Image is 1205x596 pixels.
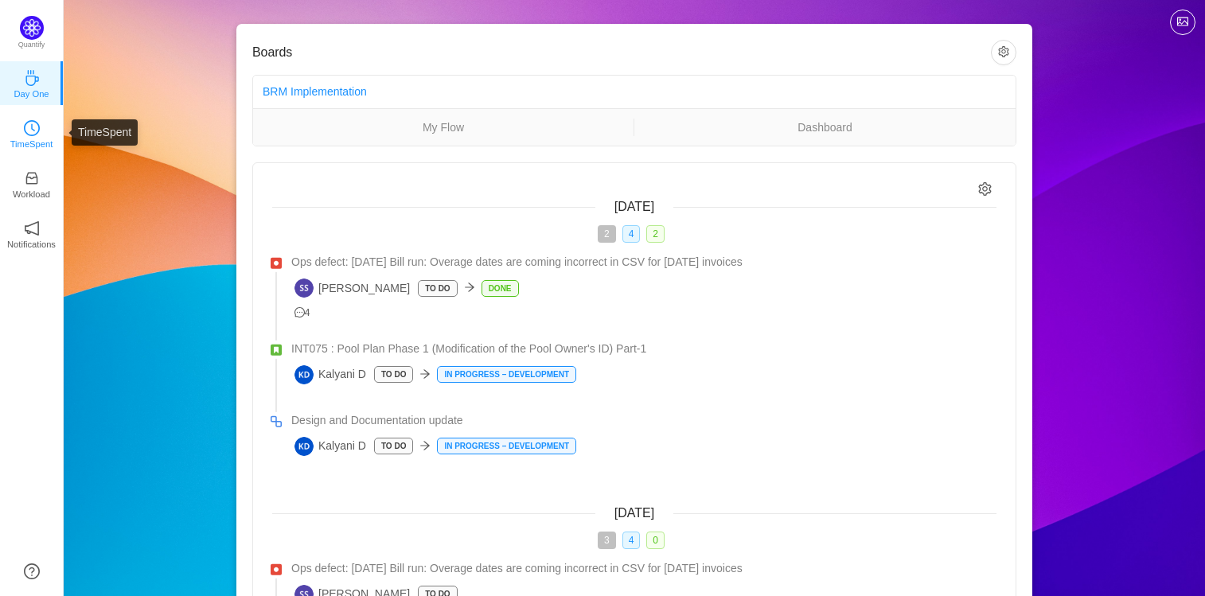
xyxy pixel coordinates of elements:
[294,437,366,456] span: Kalyani D
[294,365,366,384] span: Kalyani D
[614,200,654,213] span: [DATE]
[18,40,45,51] p: Quantify
[419,281,456,296] p: To Do
[24,75,40,91] a: icon: coffeeDay One
[646,225,665,243] span: 2
[1170,10,1195,35] button: icon: picture
[598,532,616,549] span: 3
[375,438,412,454] p: To Do
[294,307,305,317] i: icon: message
[438,367,575,382] p: In Progress – Development
[24,70,40,86] i: icon: coffee
[10,137,53,151] p: TimeSpent
[24,125,40,141] a: icon: clock-circleTimeSpent
[622,532,641,549] span: 4
[291,341,996,357] a: INT075 : Pool Plan Phase 1 (Modification of the Pool Owner's ID) Part-1
[291,254,743,271] span: Ops defect: [DATE] Bill run: Overage dates are coming incorrect in CSV for [DATE] invoices
[24,175,40,191] a: icon: inboxWorkload
[24,225,40,241] a: icon: notificationNotifications
[291,254,996,271] a: Ops defect: [DATE] Bill run: Overage dates are coming incorrect in CSV for [DATE] invoices
[7,237,56,251] p: Notifications
[24,220,40,236] i: icon: notification
[24,170,40,186] i: icon: inbox
[291,412,996,429] a: Design and Documentation update
[375,367,412,382] p: To Do
[978,182,992,196] i: icon: setting
[20,16,44,40] img: Quantify
[291,560,743,577] span: Ops defect: [DATE] Bill run: Overage dates are coming incorrect in CSV for [DATE] invoices
[291,341,646,357] span: INT075 : Pool Plan Phase 1 (Modification of the Pool Owner's ID) Part-1
[438,438,575,454] p: In Progress – Development
[14,87,49,101] p: Day One
[614,506,654,520] span: [DATE]
[252,45,991,60] h3: Boards
[263,85,367,98] a: BRM Implementation
[419,368,431,380] i: icon: arrow-right
[634,119,1016,136] a: Dashboard
[598,225,616,243] span: 2
[291,560,996,577] a: Ops defect: [DATE] Bill run: Overage dates are coming incorrect in CSV for [DATE] invoices
[294,437,314,456] img: KD
[294,279,314,298] img: SS
[294,279,410,298] span: [PERSON_NAME]
[294,307,310,318] span: 4
[294,365,314,384] img: KD
[646,532,665,549] span: 0
[24,563,40,579] a: icon: question-circle
[482,281,518,296] p: Done
[13,187,50,201] p: Workload
[253,119,634,136] a: My Flow
[464,282,475,293] i: icon: arrow-right
[419,440,431,451] i: icon: arrow-right
[291,412,463,429] span: Design and Documentation update
[622,225,641,243] span: 4
[24,120,40,136] i: icon: clock-circle
[991,40,1016,65] button: icon: setting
